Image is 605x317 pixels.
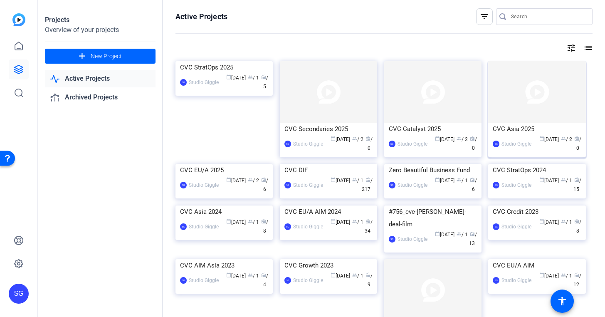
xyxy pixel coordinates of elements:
[261,219,268,234] span: / 8
[561,272,566,277] span: group
[470,231,475,236] span: radio
[248,273,259,279] span: / 1
[180,79,187,86] div: SG
[389,164,477,176] div: Zero Beautiful Business Fund
[226,74,231,79] span: calendar_today
[561,136,566,141] span: group
[45,70,156,87] a: Active Projects
[261,75,268,89] span: / 5
[573,178,581,192] span: / 15
[365,177,370,182] span: radio
[248,178,259,183] span: / 2
[331,136,350,142] span: [DATE]
[284,223,291,230] div: SG
[180,182,187,188] div: SG
[362,178,373,192] span: / 217
[435,136,454,142] span: [DATE]
[493,182,499,188] div: SG
[470,177,475,182] span: radio
[539,219,544,224] span: calendar_today
[226,177,231,182] span: calendar_today
[501,276,531,285] div: Studio Giggle
[293,223,323,231] div: Studio Giggle
[261,177,266,182] span: radio
[493,141,499,147] div: SG
[561,177,566,182] span: group
[574,272,579,277] span: radio
[501,140,531,148] div: Studio Giggle
[180,164,268,176] div: CVC EU/A 2025
[331,272,336,277] span: calendar_today
[45,49,156,64] button: New Project
[248,177,253,182] span: group
[389,123,477,135] div: CVC Catalyst 2025
[352,177,357,182] span: group
[511,12,586,22] input: Search
[331,136,336,141] span: calendar_today
[352,272,357,277] span: group
[284,123,373,135] div: CVC Secondaries 2025
[284,206,373,218] div: CVC EU/A AIM 2024
[539,177,544,182] span: calendar_today
[574,177,579,182] span: radio
[389,182,395,188] div: SG
[583,43,593,53] mat-icon: list
[189,276,219,285] div: Studio Giggle
[261,178,268,192] span: / 6
[331,219,336,224] span: calendar_today
[91,52,122,61] span: New Project
[180,259,268,272] div: CVC AIM Asia 2023
[226,219,246,225] span: [DATE]
[493,164,581,176] div: CVC StratOps 2024
[248,75,259,81] span: / 1
[574,219,581,234] span: / 8
[226,272,231,277] span: calendar_today
[331,273,350,279] span: [DATE]
[189,181,219,189] div: Studio Giggle
[469,232,477,246] span: / 13
[470,178,477,192] span: / 6
[561,273,572,279] span: / 1
[226,273,246,279] span: [DATE]
[566,43,576,53] mat-icon: tune
[435,178,454,183] span: [DATE]
[331,177,336,182] span: calendar_today
[352,219,357,224] span: group
[261,272,266,277] span: radio
[77,51,87,62] mat-icon: add
[180,61,268,74] div: CVC StratOps 2025
[561,219,566,224] span: group
[561,178,572,183] span: / 1
[389,206,477,230] div: #756_cvc-[PERSON_NAME]-deal-film
[365,136,373,151] span: / 0
[45,25,156,35] div: Overview of your projects
[365,272,370,277] span: radio
[284,182,291,188] div: SG
[398,140,427,148] div: Studio Giggle
[493,206,581,218] div: CVC Credit 2023
[284,259,373,272] div: CVC Growth 2023
[493,223,499,230] div: SG
[226,219,231,224] span: calendar_today
[284,141,291,147] div: SG
[293,276,323,285] div: Studio Giggle
[539,273,559,279] span: [DATE]
[331,219,350,225] span: [DATE]
[226,178,246,183] span: [DATE]
[539,136,544,141] span: calendar_today
[479,12,489,22] mat-icon: filter_list
[9,284,29,304] div: SG
[501,181,531,189] div: Studio Giggle
[557,296,567,306] mat-icon: accessibility
[493,277,499,284] div: SG
[493,123,581,135] div: CVC Asia 2025
[435,232,454,238] span: [DATE]
[493,259,581,272] div: CVC EU/A AIM
[352,136,357,141] span: group
[180,223,187,230] div: SG
[574,136,579,141] span: radio
[365,219,373,234] span: / 34
[470,136,477,151] span: / 0
[457,178,468,183] span: / 1
[248,219,259,225] span: / 1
